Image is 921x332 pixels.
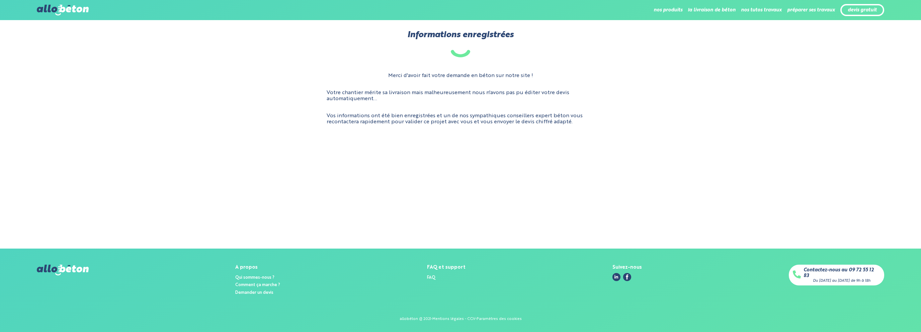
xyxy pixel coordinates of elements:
a: devis gratuit [848,7,877,13]
img: allobéton [37,265,88,275]
img: allobéton [37,5,88,15]
li: nos tutos travaux [741,2,782,18]
a: CGV [467,317,475,321]
iframe: Help widget launcher [861,306,914,325]
p: Votre chantier mérite sa livraison mais malheureusement nous n'avons pas pu éditer votre devis au... [327,90,594,102]
p: Vos informations ont été bien enregistrées et un de nos sympathiques conseillers expert béton vou... [327,113,594,125]
span: - [465,317,466,321]
div: Suivez-nous [612,265,642,270]
li: préparer ses travaux [787,2,835,18]
a: Mentions légales [432,317,464,321]
div: FAQ et support [427,265,466,270]
a: FAQ [427,275,435,280]
div: - [431,317,432,321]
li: nos produits [654,2,682,18]
a: Contactez-nous au 09 72 55 12 83 [804,267,880,278]
a: Paramètres des cookies [477,317,522,321]
a: Demander un devis [235,290,273,295]
li: la livraison de béton [688,2,736,18]
p: Merci d'avoir fait votre demande en béton sur notre site ! [388,73,533,79]
div: allobéton @ 2021 [400,317,431,321]
a: Comment ça marche ? [235,283,280,287]
a: Qui sommes-nous ? [235,275,274,280]
div: Du [DATE] au [DATE] de 9h à 18h [813,279,870,283]
div: - [475,317,477,321]
div: A propos [235,265,280,270]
